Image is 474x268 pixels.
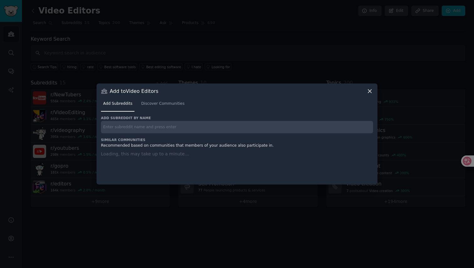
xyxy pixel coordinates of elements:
h3: Similar Communities [101,138,373,142]
span: Discover Communities [141,101,184,107]
a: Add Subreddits [101,99,134,112]
span: Add Subreddits [103,101,132,107]
a: Discover Communities [139,99,187,112]
div: Loading, this may take up to a minute... [101,151,373,177]
div: Recommended based on communities that members of your audience also participate in. [101,143,373,149]
h3: Add to Video Editors [110,88,158,94]
h3: Add subreddit by name [101,116,373,120]
input: Enter subreddit name and press enter [101,121,373,133]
